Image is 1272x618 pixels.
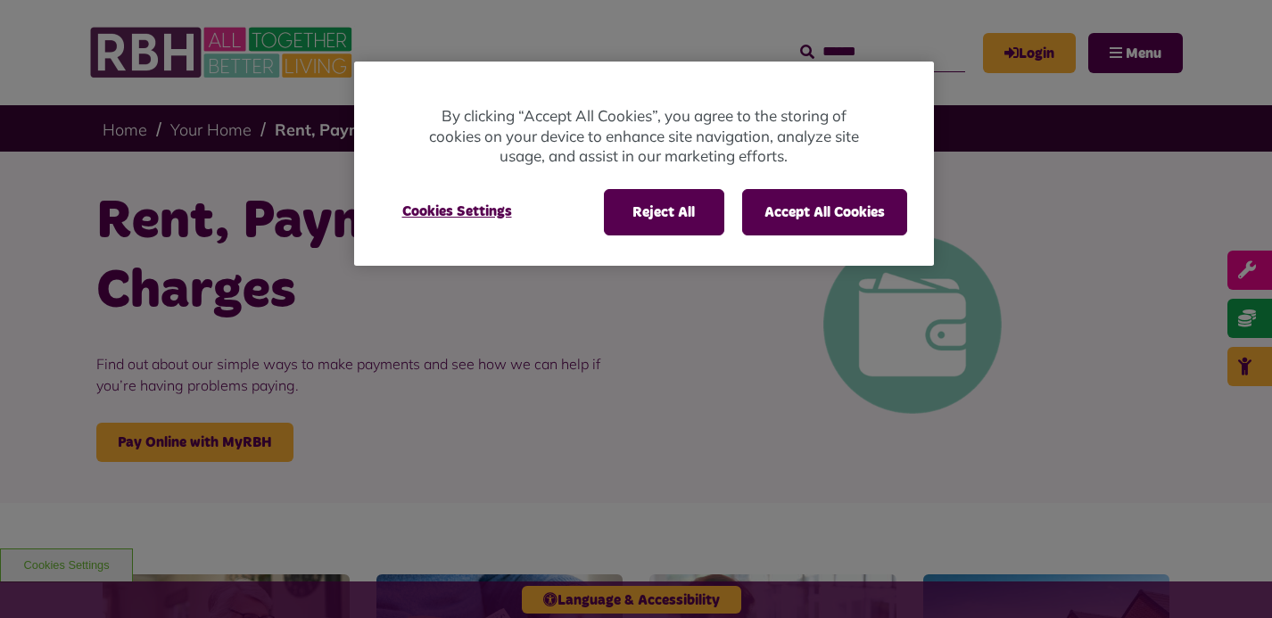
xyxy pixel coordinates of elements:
[354,62,934,266] div: Privacy
[381,189,533,234] button: Cookies Settings
[742,189,907,235] button: Accept All Cookies
[425,106,863,167] p: By clicking “Accept All Cookies”, you agree to the storing of cookies on your device to enhance s...
[354,62,934,266] div: Cookie banner
[604,189,724,235] button: Reject All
